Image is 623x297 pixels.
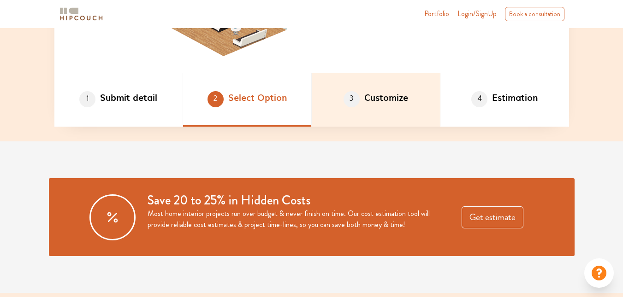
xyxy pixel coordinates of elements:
span: logo-horizontal.svg [58,4,104,24]
li: Estimation [440,73,569,127]
li: Submit detail [54,73,183,127]
span: 4 [471,91,487,107]
li: Select Option [183,73,312,127]
li: Customize [312,73,440,127]
p: Most home interior projects run over budget & never finish on time. Our cost estimation tool will... [148,208,434,230]
button: Get estimate [462,206,523,228]
span: Login/SignUp [457,8,497,19]
a: Portfolio [424,8,449,19]
span: 3 [344,91,360,107]
h3: Save 20 to 25% in Hidden Costs [148,193,434,209]
span: 1 [79,91,95,107]
span: 2 [208,91,224,107]
img: logo-horizontal.svg [58,6,104,22]
div: Book a consultation [505,7,564,21]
